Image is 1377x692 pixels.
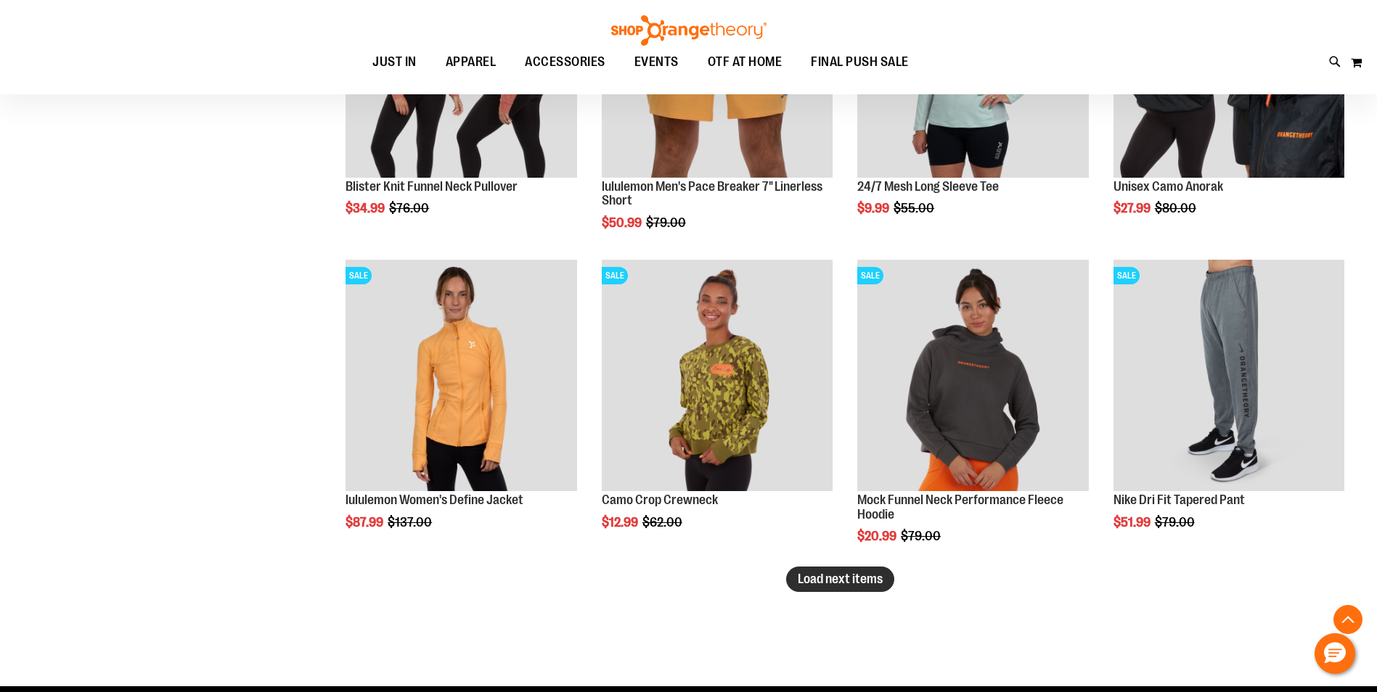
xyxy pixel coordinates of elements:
a: lululemon Women's Define Jacket [346,493,523,507]
a: ACCESSORIES [510,46,620,79]
span: APPAREL [446,46,497,78]
span: $55.00 [894,201,936,215]
a: APPAREL [431,46,511,79]
span: $12.99 [602,515,640,530]
a: FINAL PUSH SALE [796,46,923,78]
a: Mock Funnel Neck Performance Fleece Hoodie [857,493,1063,522]
span: $79.00 [646,215,688,230]
span: $87.99 [346,515,385,530]
a: Product image for Nike Dri Fit Tapered PantSALE [1114,260,1344,493]
span: ACCESSORIES [525,46,605,78]
a: 24/7 Mesh Long Sleeve Tee [857,179,999,194]
div: product [338,252,584,566]
span: $27.99 [1114,201,1153,215]
span: SALE [346,267,372,284]
span: EVENTS [634,46,679,78]
a: Product image for lululemon Define JacketSALE [346,260,576,493]
span: $62.00 [642,515,685,530]
img: Product image for Mock Funnel Neck Performance Fleece Hoodie [857,260,1088,490]
a: Product image for Camo Crop CrewneckSALE [602,260,833,493]
a: EVENTS [620,46,693,79]
span: OTF AT HOME [708,46,783,78]
span: $137.00 [388,515,434,530]
span: SALE [602,267,628,284]
span: $79.00 [1155,515,1197,530]
span: $79.00 [901,529,943,543]
div: product [594,252,840,566]
img: Product image for Nike Dri Fit Tapered Pant [1114,260,1344,490]
a: lululemon Men's Pace Breaker 7" Linerless Short [602,179,822,208]
span: $9.99 [857,201,891,215]
img: Product image for lululemon Define Jacket [346,260,576,490]
span: SALE [857,267,883,284]
div: product [1106,252,1352,566]
span: $51.99 [1114,515,1153,530]
span: $20.99 [857,529,899,543]
a: Camo Crop Crewneck [602,493,718,507]
span: $80.00 [1155,201,1198,215]
span: Load next items [798,572,883,586]
button: Load next items [786,567,894,592]
span: SALE [1114,267,1140,284]
a: Blister Knit Funnel Neck Pullover [346,179,518,194]
a: Product image for Mock Funnel Neck Performance Fleece HoodieSALE [857,260,1088,493]
span: JUST IN [372,46,417,78]
button: Hello, have a question? Let’s chat. [1315,633,1355,674]
span: $34.99 [346,201,387,215]
button: Back To Top [1333,605,1362,634]
a: JUST IN [358,46,431,79]
img: Product image for Camo Crop Crewneck [602,260,833,490]
a: Nike Dri Fit Tapered Pant [1114,493,1245,507]
span: $50.99 [602,215,644,230]
span: $76.00 [389,201,431,215]
a: Unisex Camo Anorak [1114,179,1223,194]
a: OTF AT HOME [693,46,797,79]
img: Shop Orangetheory [609,15,769,46]
div: product [850,252,1095,580]
span: FINAL PUSH SALE [811,46,909,78]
